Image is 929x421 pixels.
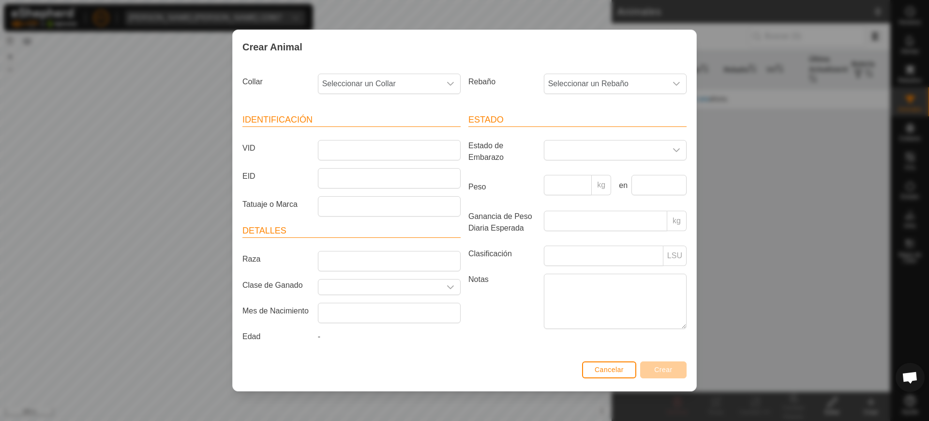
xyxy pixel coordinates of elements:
[595,366,624,374] span: Cancelar
[242,224,461,238] header: Detalles
[667,140,686,160] div: dropdown trigger
[239,303,314,319] label: Mes de Nacimiento
[242,40,302,54] span: Crear Animal
[441,280,460,295] div: dropdown trigger
[441,74,460,94] div: dropdown trigger
[663,246,687,266] p-inputgroup-addon: LSU
[239,251,314,267] label: Raza
[464,74,540,90] label: Rebaño
[582,361,636,378] button: Cancelar
[464,140,540,163] label: Estado de Embarazo
[239,331,314,343] label: Edad
[318,74,441,94] span: Seleccionar un Collar
[667,74,686,94] div: dropdown trigger
[640,361,687,378] button: Crear
[667,211,687,231] p-inputgroup-addon: kg
[464,211,540,234] label: Ganancia de Peso Diaria Esperada
[239,279,314,291] label: Clase de Ganado
[239,168,314,185] label: EID
[239,140,314,156] label: VID
[592,175,611,195] p-inputgroup-addon: kg
[654,366,673,374] span: Crear
[239,196,314,213] label: Tatuaje o Marca
[544,74,667,94] span: Seleccionar un Rebaño
[464,246,540,262] label: Clasificación
[896,363,925,392] div: Chat abierto
[239,74,314,90] label: Collar
[468,113,687,127] header: Estado
[242,113,461,127] header: Identificación
[318,332,320,341] span: -
[615,180,628,191] label: en
[464,175,540,199] label: Peso
[464,274,540,328] label: Notas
